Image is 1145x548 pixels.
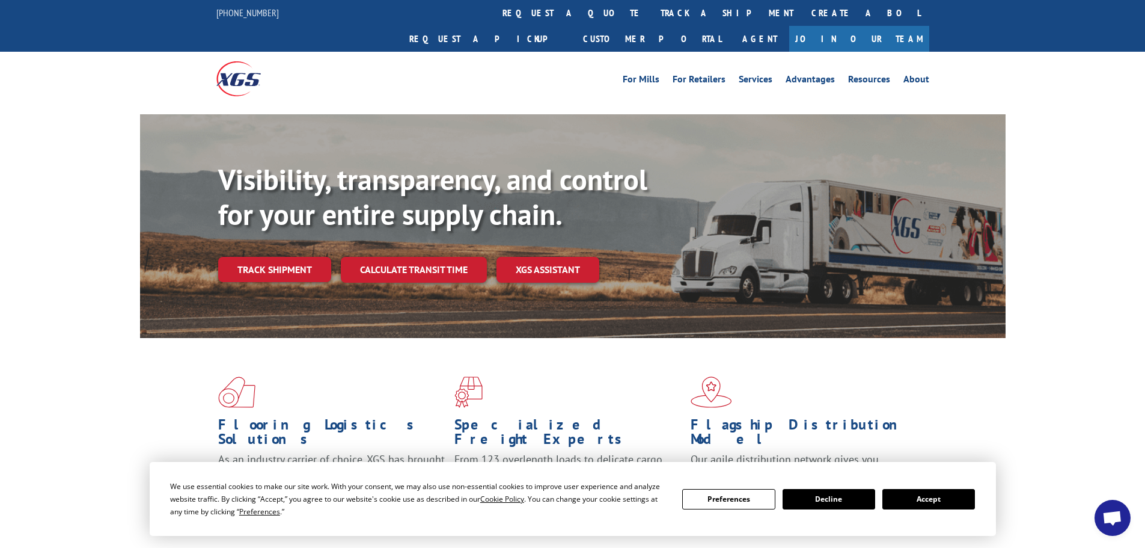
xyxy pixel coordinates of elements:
[789,26,929,52] a: Join Our Team
[574,26,730,52] a: Customer Portal
[903,75,929,88] a: About
[1095,500,1131,536] div: Open chat
[341,257,487,283] a: Calculate transit time
[496,257,599,283] a: XGS ASSISTANT
[673,75,725,88] a: For Retailers
[150,462,996,536] div: Cookie Consent Prompt
[691,377,732,408] img: xgs-icon-flagship-distribution-model-red
[218,257,331,282] a: Track shipment
[730,26,789,52] a: Agent
[480,494,524,504] span: Cookie Policy
[239,506,280,517] span: Preferences
[218,417,445,452] h1: Flooring Logistics Solutions
[218,161,647,233] b: Visibility, transparency, and control for your entire supply chain.
[454,417,682,452] h1: Specialized Freight Experts
[786,75,835,88] a: Advantages
[882,489,975,510] button: Accept
[454,377,483,408] img: xgs-icon-focused-on-flooring-red
[848,75,890,88] a: Resources
[454,452,682,506] p: From 123 overlength loads to delicate cargo, our experienced staff knows the best way to move you...
[783,489,875,510] button: Decline
[691,417,918,452] h1: Flagship Distribution Model
[218,452,445,495] span: As an industry carrier of choice, XGS has brought innovation and dedication to flooring logistics...
[216,7,279,19] a: [PHONE_NUMBER]
[400,26,574,52] a: Request a pickup
[682,489,775,510] button: Preferences
[218,377,255,408] img: xgs-icon-total-supply-chain-intelligence-red
[170,480,668,518] div: We use essential cookies to make our site work. With your consent, we may also use non-essential ...
[691,452,912,481] span: Our agile distribution network gives you nationwide inventory management on demand.
[623,75,659,88] a: For Mills
[739,75,772,88] a: Services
